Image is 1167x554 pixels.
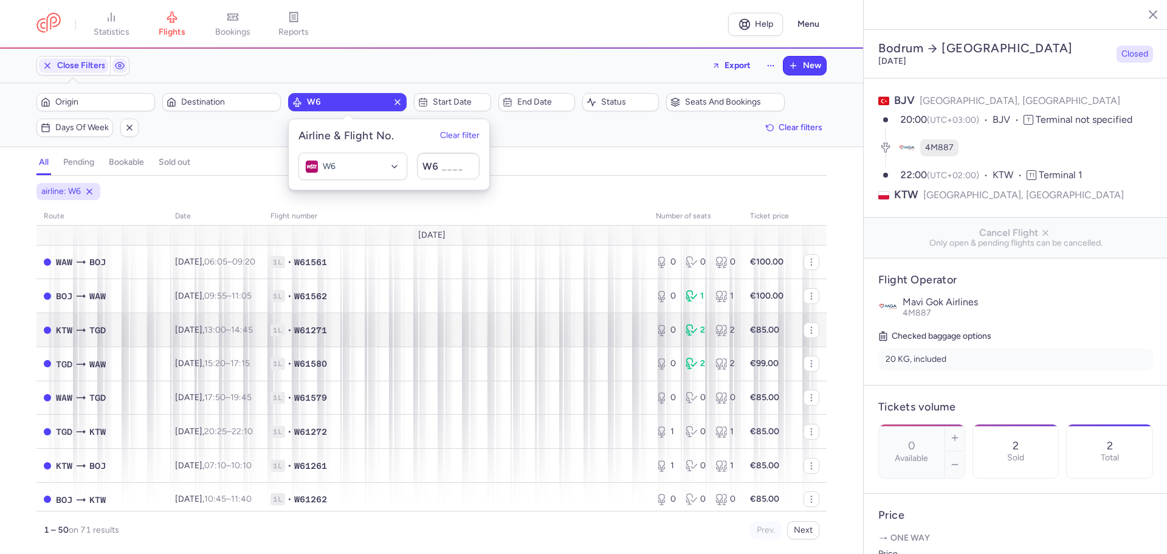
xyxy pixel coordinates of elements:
[287,392,292,404] span: •
[715,392,735,404] div: 0
[649,207,743,226] th: number of seats
[1039,169,1083,181] span: Terminal 1
[109,157,144,168] h4: bookable
[44,525,69,535] strong: 1 – 50
[204,426,227,437] time: 20:25
[656,358,676,370] div: 0
[306,161,318,173] figure: W6 airline logo
[294,358,327,370] span: W61580
[750,325,779,335] strong: €85.00
[204,291,252,301] span: –
[181,97,277,107] span: Destination
[656,392,676,404] div: 0
[656,256,676,268] div: 0
[55,123,109,133] span: Days of week
[686,358,706,370] div: 2
[900,114,927,125] time: 20:00
[175,325,253,335] span: [DATE],
[204,257,227,267] time: 06:05
[294,290,327,302] span: W61562
[204,392,252,403] span: –
[56,425,72,438] span: TGD
[41,185,81,198] span: airline: W6
[715,493,735,505] div: 0
[685,97,780,107] span: Seats and bookings
[175,460,252,471] span: [DATE],
[162,93,281,111] button: Destination
[878,348,1153,370] li: 20 KG, included
[294,256,327,268] span: W61561
[925,142,954,154] span: 4M887
[56,255,72,269] span: WAW
[159,27,185,38] span: flights
[750,460,779,471] strong: €85.00
[231,325,253,335] time: 14:45
[287,460,292,472] span: •
[215,27,250,38] span: bookings
[750,494,779,504] strong: €85.00
[418,230,446,240] span: [DATE]
[56,358,72,371] span: TGD
[81,11,142,38] a: statistics
[878,400,1153,414] h4: Tickets volume
[204,494,252,504] span: –
[903,297,1153,308] p: Mavi Gok Airlines
[298,129,394,143] h5: Airline & Flight No.
[175,358,250,369] span: [DATE],
[715,358,735,370] div: 2
[422,161,438,172] span: W6
[56,391,72,404] span: WAW
[39,157,49,168] h4: all
[294,426,327,438] span: W61272
[715,460,735,472] div: 1
[288,93,407,111] button: W6
[204,325,253,335] span: –
[894,94,915,107] span: BJV
[779,123,822,132] span: Clear filters
[728,13,783,36] a: Help
[686,493,706,505] div: 0
[414,93,491,111] button: Start date
[232,257,255,267] time: 09:20
[175,426,253,437] span: [DATE],
[783,57,826,75] button: New
[57,61,106,71] span: Close Filters
[204,291,227,301] time: 09:55
[204,358,225,369] time: 15:20
[433,97,486,107] span: Start date
[204,460,226,471] time: 07:10
[1036,114,1132,125] span: Terminal not specified
[750,392,779,403] strong: €85.00
[704,56,759,75] button: Export
[278,27,309,38] span: reports
[1107,440,1113,452] p: 2
[270,392,285,404] span: 1L
[750,426,779,437] strong: €85.00
[601,97,655,107] span: Status
[582,93,659,111] button: Status
[202,11,263,38] a: bookings
[656,290,676,302] div: 0
[287,426,292,438] span: •
[1027,170,1036,180] span: T1
[686,256,706,268] div: 0
[498,93,575,111] button: End date
[750,257,783,267] strong: €100.00
[878,56,906,66] time: [DATE]
[89,425,106,438] span: KTW
[686,392,706,404] div: 0
[666,93,785,111] button: Seats and bookings
[787,521,819,539] button: Next
[927,170,979,181] span: (UTC+02:00)
[750,521,782,539] button: Prev.
[417,153,480,179] input: ____
[878,508,1153,522] h4: Price
[898,139,915,156] figure: 4M airline logo
[89,289,106,303] span: WAW
[287,358,292,370] span: •
[36,93,155,111] button: Origin
[750,291,783,301] strong: €100.00
[656,324,676,336] div: 0
[993,113,1024,127] span: BJV
[230,358,250,369] time: 17:15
